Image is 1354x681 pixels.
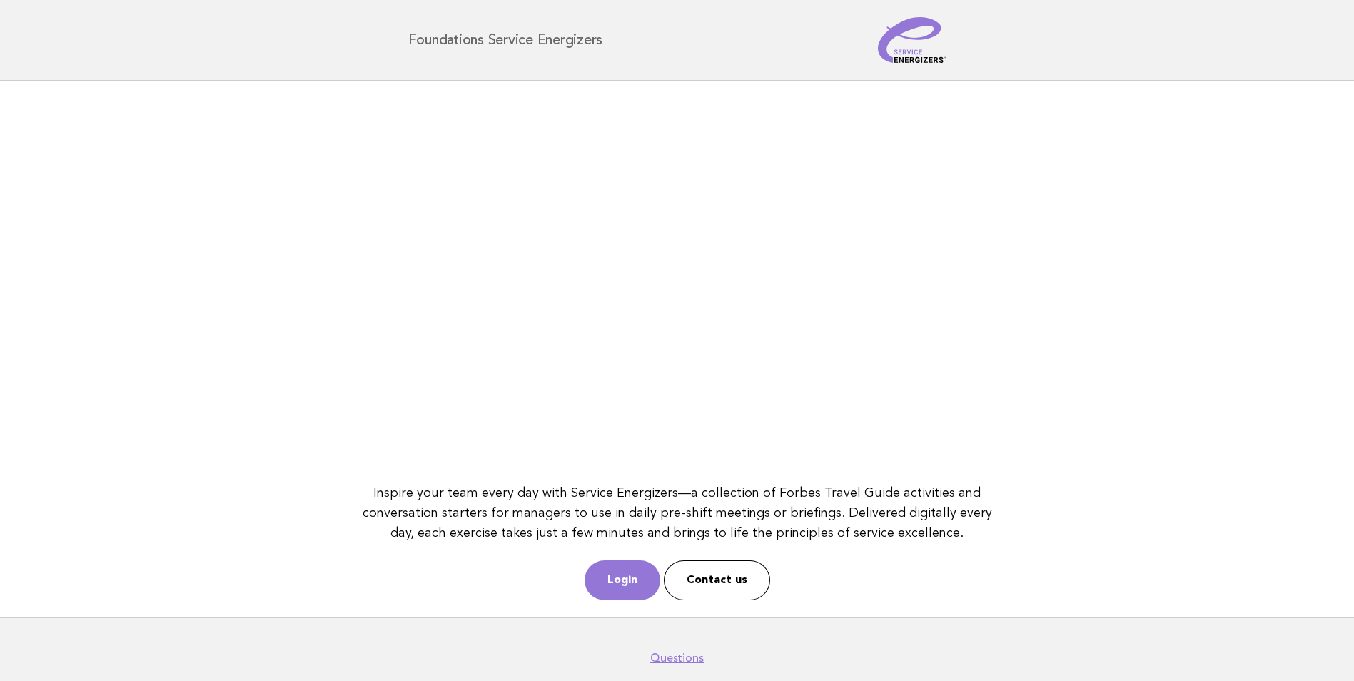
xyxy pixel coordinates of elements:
a: Login [585,560,660,600]
a: Contact us [664,560,770,600]
iframe: YouTube video player [355,98,999,460]
img: Service Energizers [878,17,946,63]
h1: Foundations Service Energizers [408,33,603,47]
a: Questions [650,651,704,665]
p: Inspire your team every day with Service Energizers—a collection of Forbes Travel Guide activitie... [355,483,999,543]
